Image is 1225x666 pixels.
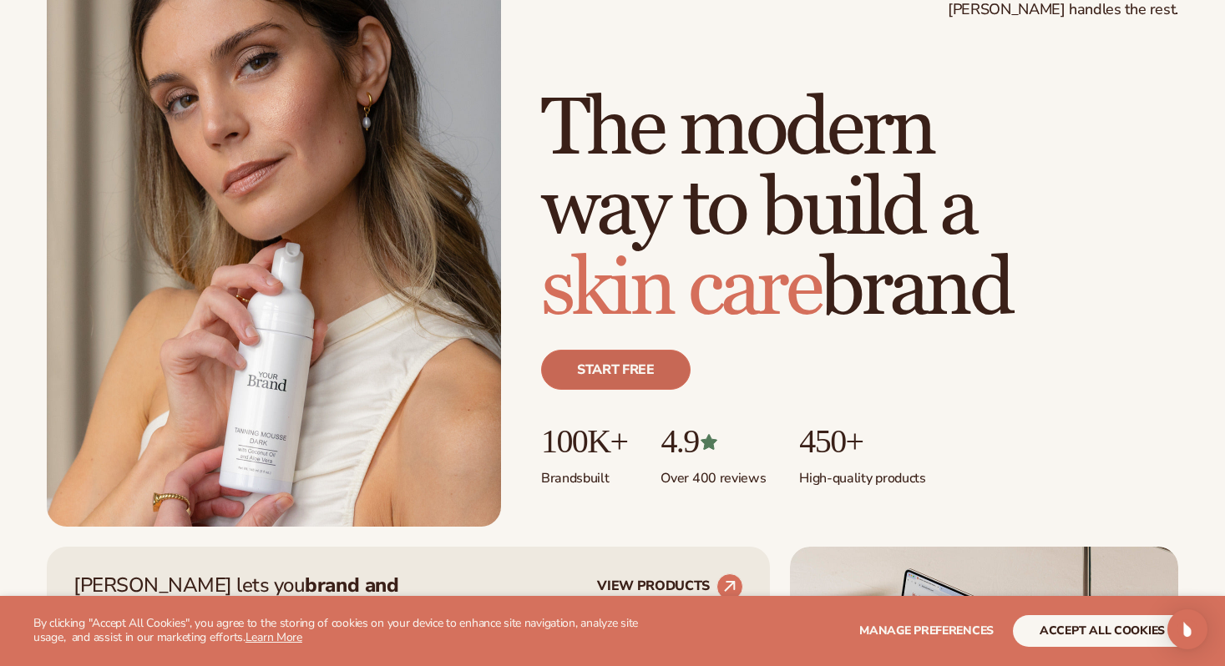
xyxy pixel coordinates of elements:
[246,629,302,645] a: Learn More
[597,573,743,600] a: VIEW PRODUCTS
[541,460,627,487] p: Brands built
[1013,615,1192,647] button: accept all cookies
[661,460,766,487] p: Over 400 reviews
[859,615,994,647] button: Manage preferences
[541,240,820,338] span: skin care
[1167,609,1207,649] div: Open Intercom Messenger
[661,423,766,460] p: 4.9
[859,623,994,638] span: Manage preferences
[799,423,925,460] p: 450+
[541,423,627,460] p: 100K+
[33,617,650,645] p: By clicking "Accept All Cookies", you agree to the storing of cookies on your device to enhance s...
[541,89,1178,330] h1: The modern way to build a brand
[799,460,925,487] p: High-quality products
[541,350,691,390] a: Start free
